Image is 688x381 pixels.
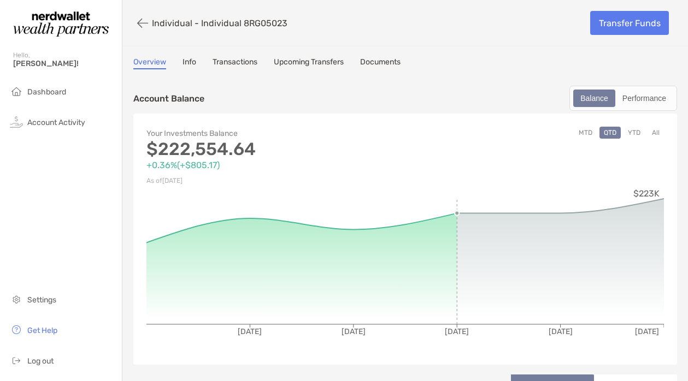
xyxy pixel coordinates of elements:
a: Transactions [213,57,257,69]
span: [PERSON_NAME]! [13,59,115,68]
img: settings icon [10,293,23,306]
button: YTD [624,127,645,139]
span: Dashboard [27,87,66,97]
p: Account Balance [133,92,204,105]
img: get-help icon [10,323,23,336]
tspan: [DATE] [238,327,262,336]
span: Settings [27,295,56,305]
p: +0.36% ( +$805.17 ) [146,158,405,172]
span: Get Help [27,326,57,335]
a: Info [183,57,196,69]
div: segmented control [569,86,677,111]
img: household icon [10,85,23,98]
p: As of [DATE] [146,174,405,188]
tspan: [DATE] [445,327,469,336]
img: activity icon [10,115,23,128]
span: Account Activity [27,118,85,127]
p: Your Investments Balance [146,127,405,140]
a: Transfer Funds [590,11,669,35]
img: Zoe Logo [13,4,109,44]
tspan: [DATE] [342,327,366,336]
tspan: [DATE] [635,327,659,336]
button: QTD [599,127,621,139]
div: Performance [616,91,672,106]
div: Balance [574,91,614,106]
a: Upcoming Transfers [274,57,344,69]
p: $222,554.64 [146,142,405,156]
span: Log out [27,356,54,366]
button: All [648,127,664,139]
a: Overview [133,57,166,69]
p: Individual - Individual 8RG05023 [152,18,287,28]
img: logout icon [10,354,23,367]
tspan: [DATE] [549,327,573,336]
a: Documents [360,57,401,69]
tspan: $223K [633,188,660,199]
button: MTD [574,127,597,139]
